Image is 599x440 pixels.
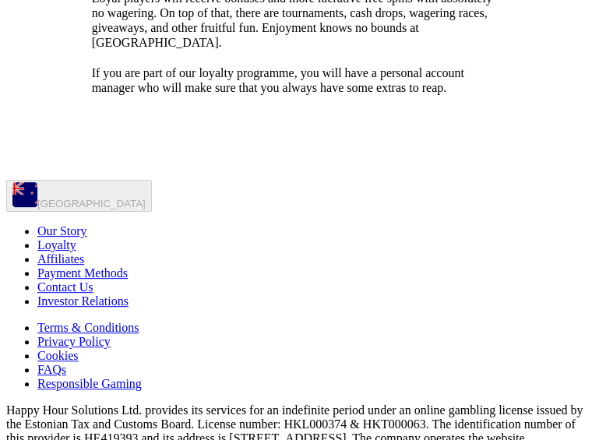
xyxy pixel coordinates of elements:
a: Investor Relations [37,294,129,308]
p: If you are part of our loyalty programme, you will have a personal account manager who will make ... [92,65,508,95]
a: Payment Methods [37,266,128,280]
button: [GEOGRAPHIC_DATA] [6,180,152,212]
a: Loyalty [37,238,76,252]
a: Our Story [37,224,87,238]
span: [GEOGRAPHIC_DATA] [37,198,146,209]
a: Cookies [37,349,78,362]
nav: Secondary [6,224,593,391]
a: Contact Us [37,280,93,294]
a: Affiliates [37,252,84,266]
img: New Zealand flag [12,182,37,207]
a: Terms & Conditions [37,321,139,334]
a: Responsible Gaming [37,377,142,390]
a: Privacy Policy [37,335,111,348]
a: FAQs [37,363,66,376]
